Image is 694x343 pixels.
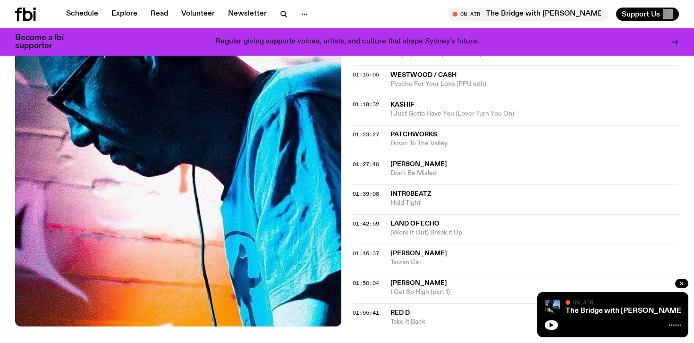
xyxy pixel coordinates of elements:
span: Take It Back [390,318,679,326]
button: 01:39:08 [353,192,379,197]
span: Red D [390,310,410,316]
button: 01:50:04 [353,281,379,286]
img: People climb Sydney's Harbour Bridge [545,300,560,315]
span: Westwood / Cash [390,72,457,78]
a: Read [145,8,174,21]
span: Down To The Valley [390,139,679,148]
span: Tarzan Girl [390,258,679,267]
span: 01:15:05 [353,71,379,78]
p: Regular giving supports voices, artists, and culture that shape Sydney’s future. [215,38,479,46]
button: 01:55:41 [353,310,379,316]
button: 01:15:05 [353,72,379,77]
button: On AirThe Bridge with [PERSON_NAME] [448,8,609,21]
span: 01:23:27 [353,131,379,138]
span: intr0beatz [390,191,432,197]
a: Schedule [60,8,104,21]
span: Kashif [390,101,414,108]
a: Volunteer [176,8,220,21]
button: 01:23:27 [353,132,379,137]
span: I Just Gotta Have You (Lover Turn You On) [390,109,679,118]
a: Newsletter [222,8,272,21]
span: 01:46:37 [353,250,379,257]
span: 01:42:59 [353,220,379,227]
button: 01:27:40 [353,162,379,167]
span: [PERSON_NAME] [390,280,447,286]
span: Don't Be Misled [390,169,679,178]
h3: Become a fbi supporter [15,34,76,50]
span: [PERSON_NAME] [390,250,447,257]
span: Patchworks [390,131,437,138]
span: 01:39:08 [353,190,379,198]
span: 01:55:41 [353,309,379,317]
a: Explore [106,8,143,21]
span: On Air [573,299,593,305]
button: 01:18:32 [353,102,379,107]
span: [PERSON_NAME] [390,161,447,167]
span: (Work It Out) Break it Up [390,228,679,237]
button: Support Us [616,8,679,21]
a: The Bridge with [PERSON_NAME] [566,307,684,315]
span: 01:50:04 [353,279,379,287]
button: 01:46:37 [353,251,379,256]
span: Support Us [622,10,660,18]
span: Hold Tight [390,199,679,208]
span: 01:27:40 [353,160,379,168]
button: 01:42:59 [353,221,379,226]
span: I Get So High (part 1) [390,288,679,297]
span: Land Of Echo [390,220,440,227]
span: Pyscho For Your Love (PPU edit) [390,80,679,89]
span: 01:18:32 [353,100,379,108]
